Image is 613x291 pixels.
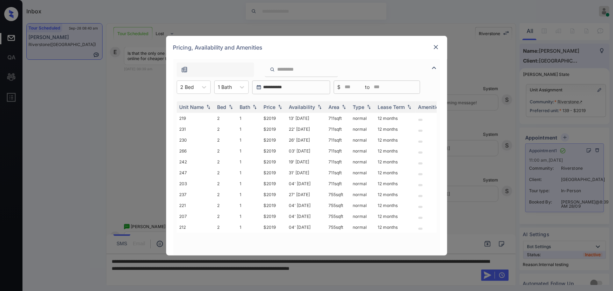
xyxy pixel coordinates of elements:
[430,64,438,72] img: icon-zuma
[350,189,375,200] td: normal
[326,156,350,167] td: 711 sqft
[326,200,350,211] td: 755 sqft
[286,135,326,145] td: 26' [DATE]
[276,104,283,109] img: sorting
[375,124,416,135] td: 12 months
[326,178,350,189] td: 711 sqft
[326,211,350,222] td: 755 sqft
[237,135,261,145] td: 1
[264,104,276,110] div: Price
[215,178,237,189] td: 2
[286,113,326,124] td: 13' [DATE]
[316,104,323,109] img: sorting
[432,44,439,51] img: close
[350,211,375,222] td: normal
[217,104,227,110] div: Bed
[215,113,237,124] td: 2
[329,104,340,110] div: Area
[350,200,375,211] td: normal
[286,200,326,211] td: 04' [DATE]
[180,104,204,110] div: Unit Name
[237,178,261,189] td: 1
[215,156,237,167] td: 2
[227,104,234,109] img: sorting
[237,167,261,178] td: 1
[237,156,261,167] td: 1
[237,124,261,135] td: 1
[375,211,416,222] td: 12 months
[177,200,215,211] td: 221
[215,145,237,156] td: 2
[205,104,212,109] img: sorting
[326,222,350,233] td: 755 sqft
[375,178,416,189] td: 12 months
[375,200,416,211] td: 12 months
[286,189,326,200] td: 27' [DATE]
[261,124,286,135] td: $2019
[261,222,286,233] td: $2019
[375,145,416,156] td: 12 months
[237,222,261,233] td: 1
[215,200,237,211] td: 2
[289,104,315,110] div: Availability
[365,83,370,91] span: to
[286,156,326,167] td: 19' [DATE]
[326,135,350,145] td: 711 sqft
[338,83,341,91] span: $
[251,104,258,109] img: sorting
[286,145,326,156] td: 03' [DATE]
[286,178,326,189] td: 04' [DATE]
[286,124,326,135] td: 22' [DATE]
[406,104,413,109] img: sorting
[215,222,237,233] td: 2
[353,104,365,110] div: Type
[215,167,237,178] td: 2
[286,211,326,222] td: 04' [DATE]
[166,36,447,59] div: Pricing, Availability and Amenities
[350,167,375,178] td: normal
[375,156,416,167] td: 12 months
[237,200,261,211] td: 1
[177,189,215,200] td: 237
[181,66,188,73] img: icon-zuma
[177,113,215,124] td: 219
[261,145,286,156] td: $2019
[270,66,275,73] img: icon-zuma
[177,156,215,167] td: 242
[350,135,375,145] td: normal
[177,178,215,189] td: 203
[177,222,215,233] td: 212
[326,124,350,135] td: 711 sqft
[261,113,286,124] td: $2019
[237,113,261,124] td: 1
[261,156,286,167] td: $2019
[261,189,286,200] td: $2019
[340,104,347,109] img: sorting
[177,167,215,178] td: 247
[261,200,286,211] td: $2019
[215,189,237,200] td: 2
[418,104,442,110] div: Amenities
[237,189,261,200] td: 1
[286,222,326,233] td: 04' [DATE]
[326,113,350,124] td: 711 sqft
[261,178,286,189] td: $2019
[215,135,237,145] td: 2
[350,178,375,189] td: normal
[375,135,416,145] td: 12 months
[350,222,375,233] td: normal
[326,167,350,178] td: 711 sqft
[177,124,215,135] td: 231
[177,211,215,222] td: 207
[375,189,416,200] td: 12 months
[350,113,375,124] td: normal
[326,145,350,156] td: 711 sqft
[261,167,286,178] td: $2019
[365,104,372,109] img: sorting
[286,167,326,178] td: 31' [DATE]
[375,113,416,124] td: 12 months
[237,211,261,222] td: 1
[326,189,350,200] td: 755 sqft
[215,124,237,135] td: 2
[350,145,375,156] td: normal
